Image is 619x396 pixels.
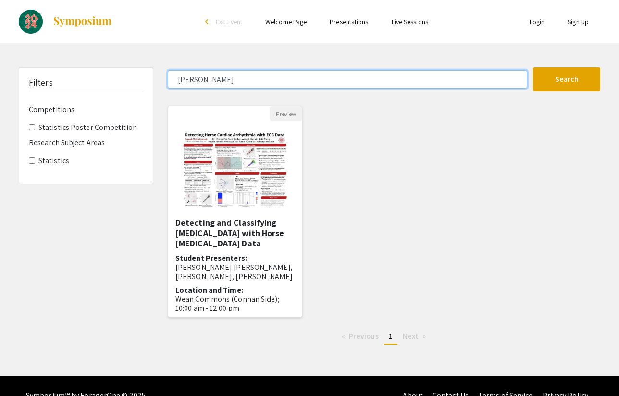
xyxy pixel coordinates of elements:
[265,17,307,26] a: Welcome Page
[19,10,43,34] img: Meeting of the Minds 2024
[216,17,242,26] span: Exit Event
[168,70,527,89] input: Search Keyword(s) Or Author(s)
[175,254,295,281] h6: Student Presenters:
[403,331,419,341] span: Next
[29,138,143,147] h6: Research Subject Areas
[29,105,143,114] h6: Competitions
[533,67,600,91] button: Search
[175,262,293,281] span: [PERSON_NAME] [PERSON_NAME], [PERSON_NAME], [PERSON_NAME]
[349,331,379,341] span: Previous
[52,16,112,27] img: Symposium by ForagerOne
[175,294,295,313] p: Wean Commons (Connan Side); 10:00 am - 12:00 pm
[38,122,137,133] label: Statistics Poster Competition
[270,106,302,121] button: Preview
[175,217,295,249] h5: Detecting and Classifying [MEDICAL_DATA] with Horse [MEDICAL_DATA] Data
[205,19,211,25] div: arrow_back_ios
[38,155,69,166] label: Statistics
[168,329,600,345] ul: Pagination
[530,17,545,26] a: Login
[175,285,243,295] span: Location and Time:
[568,17,589,26] a: Sign Up
[19,10,112,34] a: Meeting of the Minds 2024
[168,106,302,318] div: Open Presentation <p><span style="color: rgb(13, 13, 13);">Detecting and Classifying Cardiac Arrh...
[172,121,298,217] img: <p><span style="color: rgb(13, 13, 13);">Detecting and Classifying Cardiac Arrhythmia with Horse ...
[7,353,41,389] iframe: Chat
[330,17,368,26] a: Presentations
[389,331,393,341] span: 1
[392,17,428,26] a: Live Sessions
[29,77,53,88] h5: Filters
